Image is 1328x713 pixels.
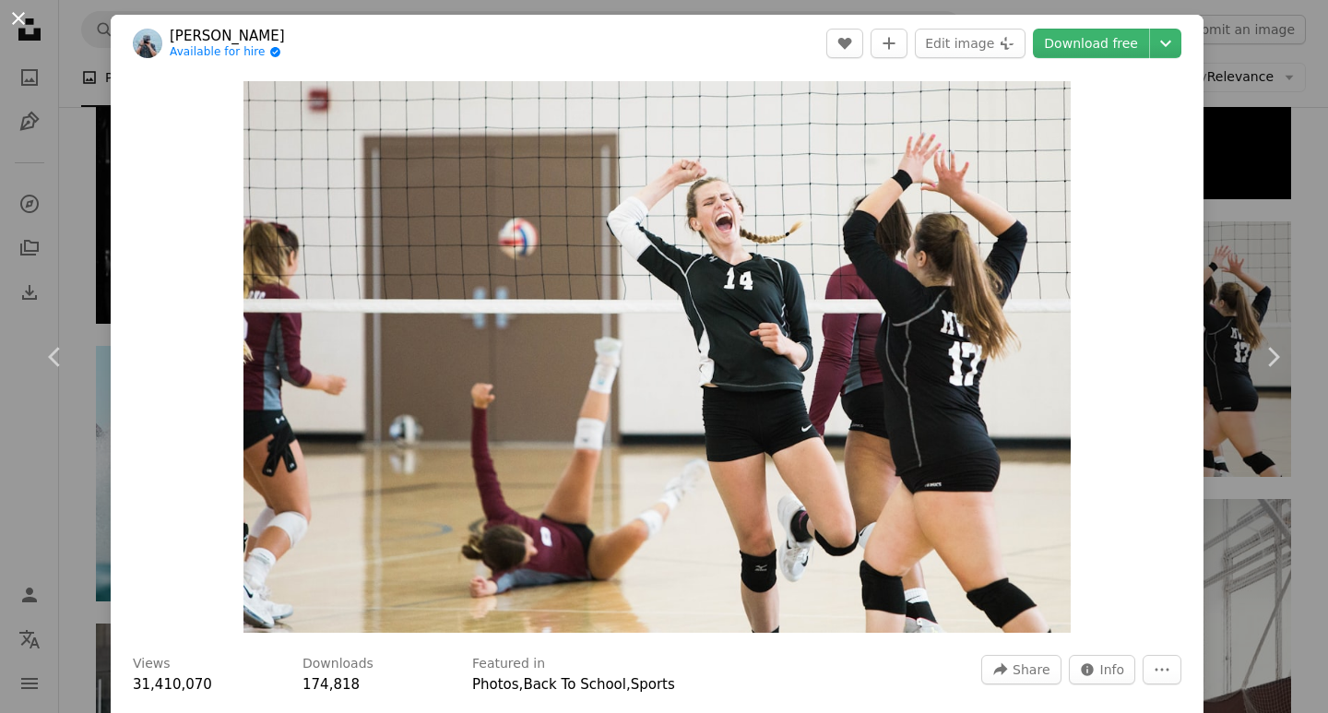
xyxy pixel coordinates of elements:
[1013,656,1049,683] span: Share
[1150,29,1181,58] button: Choose download size
[915,29,1026,58] button: Edit image
[1217,268,1328,446] a: Next
[302,676,360,693] span: 174,818
[243,81,1071,633] button: Zoom in on this image
[472,655,545,673] h3: Featured in
[519,676,524,693] span: ,
[826,29,863,58] button: Like
[1033,29,1149,58] a: Download free
[1143,655,1181,684] button: More Actions
[170,27,285,45] a: [PERSON_NAME]
[631,676,675,693] a: Sports
[1100,656,1125,683] span: Info
[133,676,212,693] span: 31,410,070
[170,45,285,60] a: Available for hire
[981,655,1061,684] button: Share this image
[133,655,171,673] h3: Views
[523,676,626,693] a: Back To School
[1069,655,1136,684] button: Stats about this image
[243,81,1071,633] img: women playing volleyball inside court
[626,676,631,693] span: ,
[302,655,373,673] h3: Downloads
[472,676,519,693] a: Photos
[133,29,162,58] img: Go to Vince Fleming's profile
[871,29,907,58] button: Add to Collection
